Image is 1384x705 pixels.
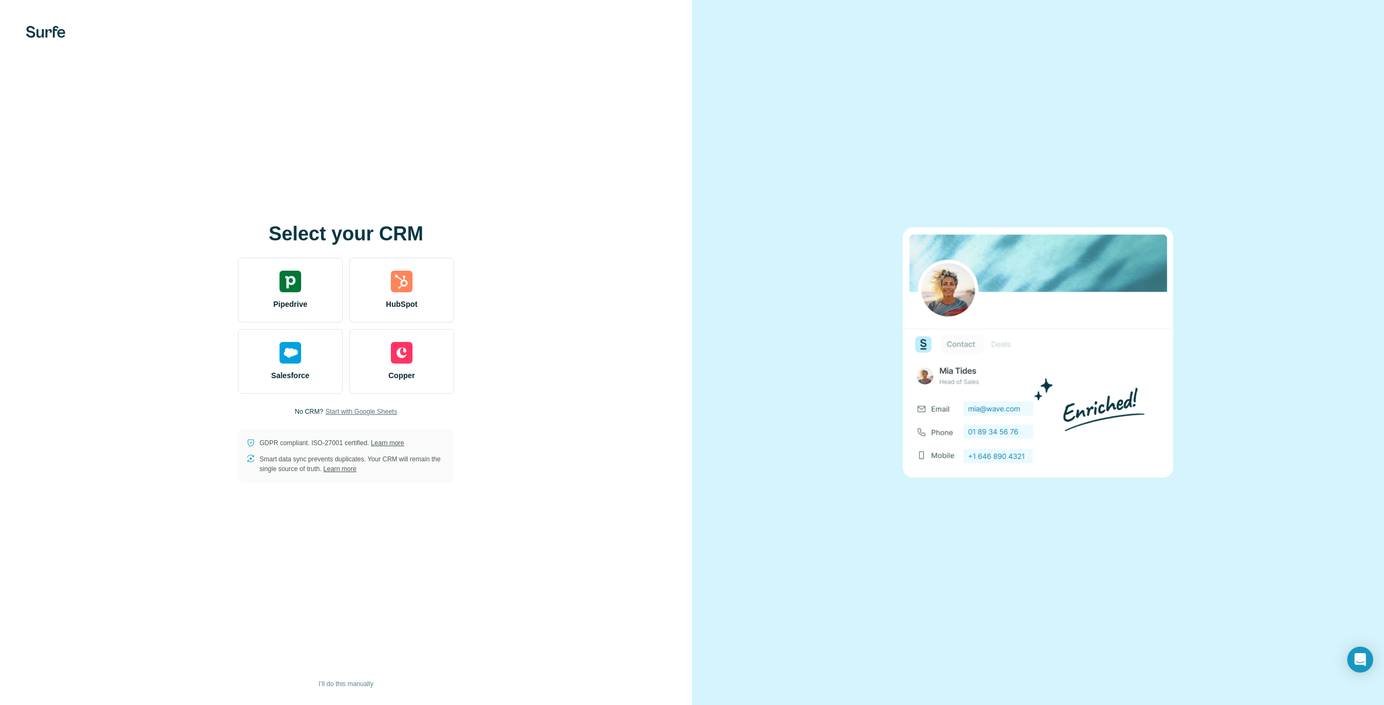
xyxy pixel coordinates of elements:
img: copper's logo [391,342,412,364]
img: none image [903,227,1173,478]
p: No CRM? [295,407,323,417]
span: HubSpot [386,299,417,310]
span: I’ll do this manually [318,679,373,689]
a: Learn more [323,465,356,473]
img: Surfe's logo [26,26,65,38]
a: Learn more [371,439,404,447]
img: salesforce's logo [280,342,301,364]
div: Open Intercom Messenger [1347,647,1373,673]
p: Smart data sync prevents duplicates. Your CRM will remain the single source of truth. [259,454,445,474]
img: hubspot's logo [391,271,412,292]
h1: Select your CRM [238,223,454,245]
img: pipedrive's logo [280,271,301,292]
button: I’ll do this manually [311,676,381,692]
button: Start with Google Sheets [325,407,397,417]
span: Copper [389,370,415,381]
p: GDPR compliant. ISO-27001 certified. [259,438,404,448]
span: Salesforce [271,370,310,381]
span: Pipedrive [273,299,307,310]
